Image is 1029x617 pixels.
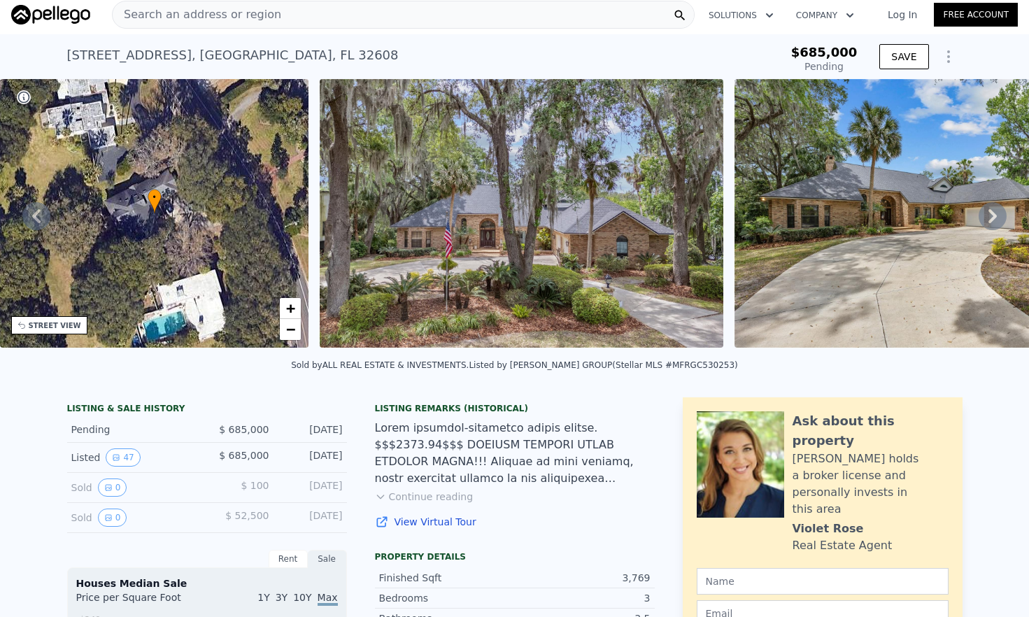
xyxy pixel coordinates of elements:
div: Lorem ipsumdol-sitametco adipis elitse. $$$2373.94$$$ DOEIUSM TEMPORI UTLAB ETDOLOR MAGNA!!! Aliq... [375,420,655,487]
div: Pending [791,59,858,73]
span: $685,000 [791,45,858,59]
div: Finished Sqft [379,571,515,585]
div: LISTING & SALE HISTORY [67,403,347,417]
div: Listed [71,448,196,467]
a: Zoom out [280,319,301,340]
span: • [148,191,162,204]
div: Houses Median Sale [76,576,338,590]
div: STREET VIEW [29,320,81,331]
span: 10Y [293,592,311,603]
div: [DATE] [281,509,343,527]
div: Price per Square Foot [76,590,207,613]
button: SAVE [879,44,928,69]
div: Sold [71,509,196,527]
div: 3 [515,591,651,605]
div: [DATE] [281,423,343,437]
div: Listing Remarks (Historical) [375,403,655,414]
div: [PERSON_NAME] holds a broker license and personally invests in this area [793,451,949,518]
div: Listed by [PERSON_NAME] GROUP (Stellar MLS #MFRGC530253) [469,360,737,370]
div: [DATE] [281,478,343,497]
div: 3,769 [515,571,651,585]
div: • [148,189,162,213]
span: $ 100 [241,480,269,491]
button: Company [785,3,865,28]
input: Name [697,568,949,595]
div: Violet Rose [793,520,864,537]
a: Free Account [934,3,1018,27]
div: Sold by ALL REAL ESTATE & INVESTMENTS . [291,360,469,370]
div: Bedrooms [379,591,515,605]
button: View historical data [98,509,127,527]
div: [DATE] [281,448,343,467]
a: Zoom in [280,298,301,319]
button: View historical data [98,478,127,497]
a: View Virtual Tour [375,515,655,529]
div: Sale [308,550,347,568]
span: $ 685,000 [219,450,269,461]
div: Property details [375,551,655,562]
span: Search an address or region [113,6,281,23]
button: Solutions [697,3,785,28]
span: $ 685,000 [219,424,269,435]
div: Real Estate Agent [793,537,893,554]
a: Log In [871,8,934,22]
button: Show Options [935,43,963,71]
span: 3Y [276,592,288,603]
span: Max [318,592,338,606]
div: Sold [71,478,196,497]
div: Ask about this property [793,411,949,451]
span: $ 52,500 [225,510,269,521]
div: Pending [71,423,196,437]
div: Rent [269,550,308,568]
div: [STREET_ADDRESS] , [GEOGRAPHIC_DATA] , FL 32608 [67,45,399,65]
img: Pellego [11,5,90,24]
button: View historical data [106,448,140,467]
img: Sale: 146937911 Parcel: 24956399 [320,79,723,348]
span: − [286,320,295,338]
span: 1Y [257,592,269,603]
button: Continue reading [375,490,474,504]
span: + [286,299,295,317]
